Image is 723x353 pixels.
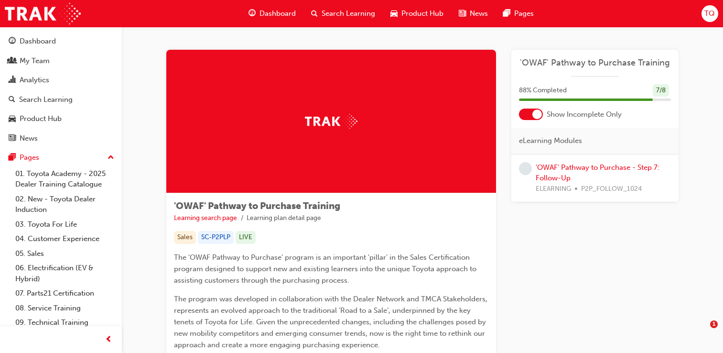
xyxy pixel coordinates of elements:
[519,162,532,175] span: learningRecordVerb_NONE-icon
[11,246,118,261] a: 05. Sales
[108,152,114,164] span: up-icon
[322,8,375,19] span: Search Learning
[390,8,398,20] span: car-icon
[11,192,118,217] a: 02. New - Toyota Dealer Induction
[9,115,16,123] span: car-icon
[4,91,118,109] a: Search Learning
[9,154,16,162] span: pages-icon
[710,320,718,328] span: 1
[519,135,582,146] span: eLearning Modules
[236,231,256,244] div: LIVE
[4,31,118,149] button: DashboardMy TeamAnalyticsSearch LearningProduct HubNews
[259,8,296,19] span: Dashboard
[19,94,73,105] div: Search Learning
[11,301,118,316] a: 08. Service Training
[536,163,659,183] a: 'OWAF' Pathway to Purchase - Step 7: Follow-Up
[451,4,496,23] a: news-iconNews
[653,84,669,97] div: 7 / 8
[174,295,489,349] span: The program was developed in collaboration with the Dealer Network and TMCA Stakeholders, represe...
[519,57,671,68] a: 'OWAF' Pathway to Purchase Training
[701,5,718,22] button: TQ
[20,113,62,124] div: Product Hub
[198,231,234,244] div: SC-P2PLP
[4,52,118,70] a: My Team
[174,214,237,222] a: Learning search page
[401,8,443,19] span: Product Hub
[503,8,510,20] span: pages-icon
[303,4,383,23] a: search-iconSearch Learning
[383,4,451,23] a: car-iconProduct Hub
[20,152,39,163] div: Pages
[174,231,196,244] div: Sales
[247,213,321,224] li: Learning plan detail page
[11,217,118,232] a: 03. Toyota For Life
[470,8,488,19] span: News
[11,232,118,246] a: 04. Customer Experience
[459,8,466,20] span: news-icon
[581,184,642,195] span: P2P_FOLLOW_1024
[514,8,534,19] span: Pages
[311,8,318,20] span: search-icon
[4,149,118,166] button: Pages
[4,33,118,50] a: Dashboard
[105,334,112,346] span: prev-icon
[11,261,118,286] a: 06. Electrification (EV & Hybrid)
[174,253,478,285] span: The 'OWAF Pathway to Purchase' program is an important 'pillar' in the Sales Certification progra...
[547,109,622,120] span: Show Incomplete Only
[20,36,56,47] div: Dashboard
[11,286,118,301] a: 07. Parts21 Certification
[9,96,15,104] span: search-icon
[704,8,715,19] span: TQ
[174,200,340,211] span: 'OWAF' Pathway to Purchase Training
[4,71,118,89] a: Analytics
[9,134,16,143] span: news-icon
[20,75,49,86] div: Analytics
[20,55,50,66] div: My Team
[5,3,81,24] img: Trak
[9,57,16,66] span: people-icon
[4,110,118,128] a: Product Hub
[4,130,118,147] a: News
[305,114,357,129] img: Trak
[9,76,16,85] span: chart-icon
[496,4,541,23] a: pages-iconPages
[20,133,38,144] div: News
[691,320,713,343] iframe: Intercom live chat
[11,166,118,192] a: 01. Toyota Academy - 2025 Dealer Training Catalogue
[536,184,571,195] span: ELEARNING
[241,4,303,23] a: guage-iconDashboard
[248,8,256,20] span: guage-icon
[9,37,16,46] span: guage-icon
[519,85,567,96] span: 88 % Completed
[11,315,118,330] a: 09. Technical Training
